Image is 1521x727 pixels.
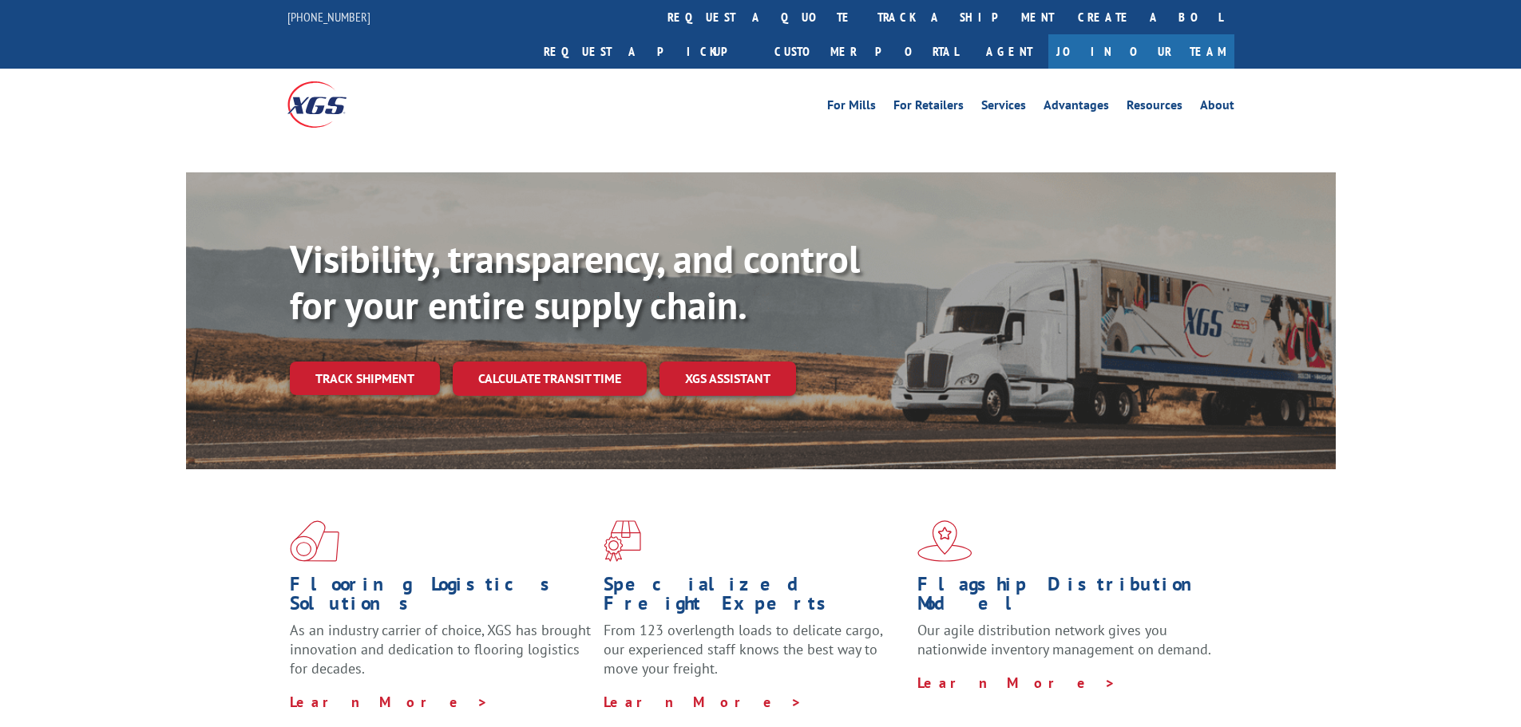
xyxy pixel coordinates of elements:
[917,520,972,562] img: xgs-icon-flagship-distribution-model-red
[659,362,796,396] a: XGS ASSISTANT
[290,520,339,562] img: xgs-icon-total-supply-chain-intelligence-red
[604,693,802,711] a: Learn More >
[604,621,905,692] p: From 123 overlength loads to delicate cargo, our experienced staff knows the best way to move you...
[917,621,1211,658] span: Our agile distribution network gives you nationwide inventory management on demand.
[970,34,1048,69] a: Agent
[1127,99,1182,117] a: Resources
[1200,99,1234,117] a: About
[290,575,592,621] h1: Flooring Logistics Solutions
[917,575,1219,621] h1: Flagship Distribution Model
[1048,34,1234,69] a: Join Our Team
[287,9,370,25] a: [PHONE_NUMBER]
[604,520,641,562] img: xgs-icon-focused-on-flooring-red
[893,99,964,117] a: For Retailers
[917,674,1116,692] a: Learn More >
[604,575,905,621] h1: Specialized Freight Experts
[981,99,1026,117] a: Services
[1044,99,1109,117] a: Advantages
[290,234,860,330] b: Visibility, transparency, and control for your entire supply chain.
[453,362,647,396] a: Calculate transit time
[290,693,489,711] a: Learn More >
[762,34,970,69] a: Customer Portal
[532,34,762,69] a: Request a pickup
[290,621,591,678] span: As an industry carrier of choice, XGS has brought innovation and dedication to flooring logistics...
[827,99,876,117] a: For Mills
[290,362,440,395] a: Track shipment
